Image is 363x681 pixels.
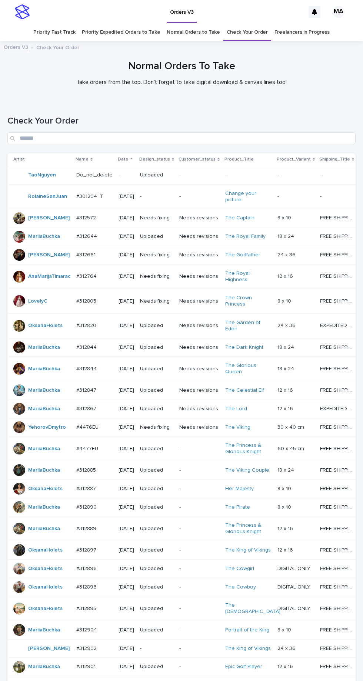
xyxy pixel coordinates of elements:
[119,566,134,572] p: [DATE]
[277,644,297,652] p: 24 x 36
[28,172,56,178] a: TaoNguyen
[28,344,60,351] a: MariiaBuchka
[76,503,98,510] p: #312890
[277,297,293,304] p: 8 x 10
[320,564,356,572] p: FREE SHIPPING - preview in 1-2 business days, after your approval delivery will take 5-10 b.d.
[277,484,293,492] p: 8 x 10
[76,250,97,258] p: #312661
[76,232,99,240] p: #312644
[140,233,173,240] p: Uploaded
[225,602,280,615] a: The [DEMOGRAPHIC_DATA]
[140,387,173,394] p: Uploaded
[119,323,134,329] p: [DATE]
[140,645,173,652] p: -
[179,406,219,412] p: Needs revisions
[140,504,173,510] p: Uploaded
[119,504,134,510] p: [DATE]
[179,252,219,258] p: Needs revisions
[28,406,60,412] a: MariiaBuchka
[277,564,312,572] p: DIGITAL ONLY
[119,467,134,473] p: [DATE]
[320,546,356,553] p: FREE SHIPPING - preview in 1-2 business days, after your approval delivery will take 5-10 b.d.
[7,132,356,144] div: Search
[119,627,134,633] p: [DATE]
[179,215,219,221] p: Needs revisions
[277,503,293,510] p: 8 x 10
[76,171,114,178] p: Do_not_delete
[76,583,98,590] p: #312896
[225,344,263,351] a: The Dark Knight
[274,24,330,41] a: Freelancers in Progress
[28,547,63,553] a: OksanaHolets
[225,627,269,633] a: Portrait of the King
[139,155,170,163] p: Design_status
[179,424,219,431] p: Needs revisions
[277,604,312,612] p: DIGITAL ONLY
[76,364,98,372] p: #312844
[28,486,63,492] a: OksanaHolets
[76,272,98,280] p: #312764
[179,273,219,280] p: Needs revisions
[225,467,269,473] a: The Viking Couple
[179,526,219,532] p: -
[277,583,312,590] p: DIGITAL ONLY
[179,504,219,510] p: -
[76,546,98,553] p: #312897
[76,662,97,670] p: #312901
[76,466,97,473] p: #312885
[277,343,296,351] p: 18 x 24
[225,584,256,590] a: The Cowboy
[28,215,70,221] a: [PERSON_NAME]
[225,320,272,332] a: The Garden of Eden
[140,323,173,329] p: Uploaded
[119,584,134,590] p: [DATE]
[13,155,25,163] p: Artist
[140,344,173,351] p: Uploaded
[119,664,134,670] p: [DATE]
[76,155,89,163] p: Name
[33,24,75,41] a: Priority Fast Track
[118,155,129,163] p: Date
[179,645,219,652] p: -
[225,233,266,240] a: The Royal Family
[167,24,220,41] a: Normal Orders to Take
[179,664,219,670] p: -
[119,298,134,304] p: [DATE]
[76,404,98,412] p: #312867
[140,193,173,200] p: -
[225,566,254,572] a: The Cowgirl
[28,298,47,304] a: LovelyC
[76,564,98,572] p: #312896
[179,298,219,304] p: Needs revisions
[140,566,173,572] p: Uploaded
[76,213,97,221] p: #312572
[76,524,98,532] p: #312889
[15,4,30,19] img: stacker-logo-s-only.png
[277,192,280,200] p: -
[28,193,67,200] a: RolaineSanJuan
[225,172,272,178] p: -
[119,273,134,280] p: [DATE]
[179,323,219,329] p: Needs revisions
[28,273,70,280] a: AnaMarijaTimarac
[119,252,134,258] p: [DATE]
[28,664,60,670] a: MariiaBuchka
[179,155,216,163] p: Customer_status
[277,250,297,258] p: 24 x 36
[225,295,272,307] a: The Crown Princess
[225,424,250,431] a: The Viking
[140,664,173,670] p: Uploaded
[320,386,356,394] p: FREE SHIPPING - preview in 1-2 business days, after your approval delivery will take 5-10 b.d.
[225,547,271,553] a: The King of Vikings
[76,343,98,351] p: #312844
[179,467,219,473] p: -
[225,442,272,455] a: The Princess & Glorious Knight
[76,626,99,633] p: #312904
[4,43,28,51] a: Orders V3
[28,566,63,572] a: OksanaHolets
[140,584,173,590] p: Uploaded
[225,664,262,670] a: Epic Golf Player
[28,424,66,431] a: YehorovDmytro
[277,404,294,412] p: 12 x 16
[28,323,63,329] a: OksanaHolets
